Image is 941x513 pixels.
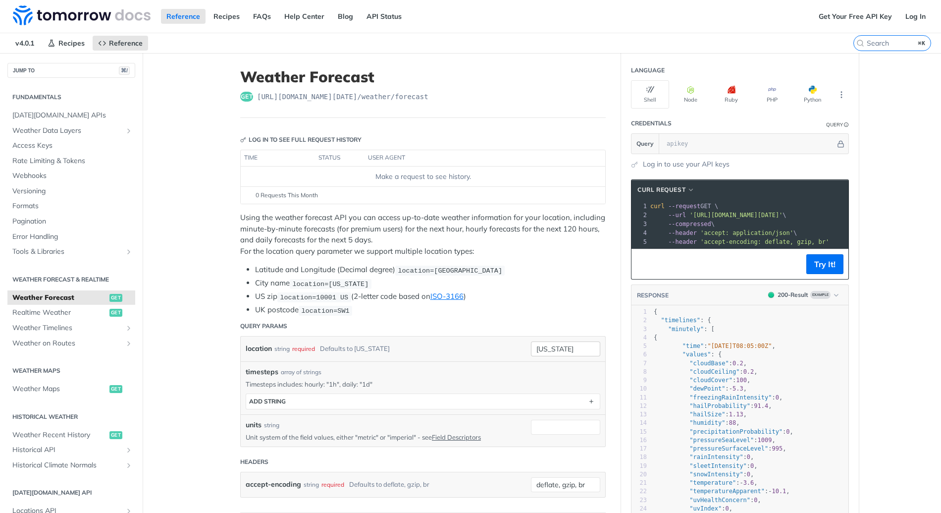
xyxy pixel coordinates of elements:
[726,505,729,512] span: 0
[246,433,516,442] p: Unit system of the field values, either "metric" or "imperial" - see
[631,66,665,75] div: Language
[668,326,704,333] span: "minutely"
[631,428,647,436] div: 15
[631,350,647,359] div: 6
[689,428,783,435] span: "precipitationProbability"
[125,446,133,454] button: Show subpages for Historical API
[654,342,776,349] span: : ,
[654,479,758,486] span: : ,
[631,325,647,334] div: 3
[689,454,743,460] span: "rainIntensity"
[109,39,143,48] span: Reference
[654,419,740,426] span: : ,
[732,360,743,367] span: 0.2
[778,290,808,299] div: 200 - Result
[109,431,122,439] span: get
[739,479,743,486] span: -
[241,150,315,166] th: time
[729,411,743,418] span: 1.13
[240,135,362,144] div: Log in to see full request history
[125,248,133,256] button: Show subpages for Tools & Libraries
[668,221,711,228] span: --compressed
[662,134,836,154] input: apikey
[255,264,606,276] li: Latitude and Longitude (Decimal degree)
[246,477,301,492] label: accept-encoding
[689,445,768,452] span: "pressureSurfaceLevel"
[776,394,779,401] span: 0
[631,453,647,461] div: 18
[631,394,647,402] div: 11
[668,212,686,219] span: --url
[12,156,133,166] span: Rate Limiting & Tokens
[631,410,647,419] div: 13
[256,191,318,200] span: 0 Requests This Month
[42,36,90,51] a: Recipes
[7,123,135,138] a: Weather Data LayersShow subpages for Weather Data Layers
[109,385,122,393] span: get
[682,342,704,349] span: "time"
[631,368,647,376] div: 8
[700,238,829,245] span: 'accept-encoding: deflate, gzip, br'
[7,305,135,320] a: Realtime Weatherget
[161,9,206,24] a: Reference
[631,419,647,427] div: 14
[650,203,718,210] span: GET \
[279,9,330,24] a: Help Center
[361,9,407,24] a: API Status
[12,445,122,455] span: Historical API
[12,460,122,470] span: Historical Climate Normals
[12,201,133,211] span: Formats
[654,488,790,495] span: : ,
[650,203,665,210] span: curl
[654,326,715,333] span: : [
[689,479,736,486] span: "temperature"
[7,154,135,169] a: Rate Limiting & Tokens
[743,368,754,375] span: 0.2
[93,36,148,51] a: Reference
[668,203,700,210] span: --request
[125,324,133,332] button: Show subpages for Weather Timelines
[636,257,650,272] button: Copy to clipboard
[7,244,135,259] a: Tools & LibrariesShow subpages for Tools & Libraries
[320,342,390,356] div: Defaults to [US_STATE]
[631,376,647,385] div: 9
[650,221,715,228] span: \
[246,394,600,409] button: ADD string
[398,267,502,274] span: location=[GEOGRAPHIC_DATA]
[834,87,849,102] button: More Languages
[736,377,747,384] span: 100
[7,93,135,102] h2: Fundamentals
[631,334,647,342] div: 4
[763,290,843,300] button: 200200-ResultExample
[689,419,725,426] span: "humidity"
[12,293,107,303] span: Weather Forecast
[274,342,290,356] div: string
[747,454,750,460] span: 0
[12,232,133,242] span: Error Handling
[689,394,772,401] span: "freezingRainIntensity"
[654,377,750,384] span: : ,
[661,317,700,324] span: "timelines"
[255,304,606,316] li: UK postcode
[729,419,736,426] span: 88
[349,477,429,492] div: Defaults to deflate, gzip, br
[747,471,750,478] span: 0
[7,443,135,457] a: Historical APIShow subpages for Historical API
[732,385,743,392] span: 5.3
[281,368,321,377] div: array of strings
[12,171,133,181] span: Webhooks
[7,229,135,244] a: Error Handling
[257,92,428,102] span: https://api.tomorrow.io/v4/weather/forecast
[365,150,585,166] th: user agent
[7,275,135,284] h2: Weather Forecast & realtime
[240,68,606,86] h1: Weather Forecast
[12,384,107,394] span: Weather Maps
[301,307,349,314] span: location=SW1
[654,462,758,469] span: : ,
[637,185,685,194] span: cURL Request
[650,229,797,236] span: \
[754,402,768,409] span: 91.4
[689,505,722,512] span: "uvIndex"
[689,212,783,219] span: '[URL][DOMAIN_NAME][DATE]'
[631,119,672,128] div: Credentials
